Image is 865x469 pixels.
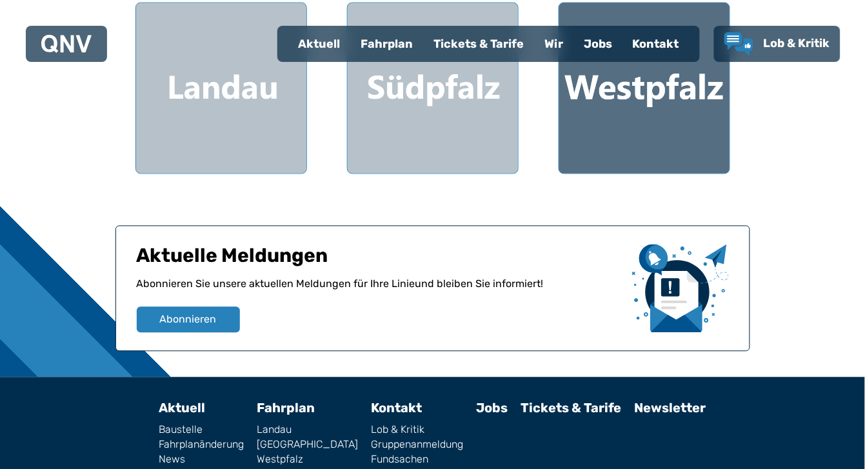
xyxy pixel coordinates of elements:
a: Fahrplan [257,401,315,416]
a: Baustelle [159,425,244,435]
span: Abonnieren [160,312,217,328]
a: Tickets & Tarife [423,27,534,61]
a: Wir [534,27,573,61]
a: Lob & Kritik [371,425,463,435]
a: QNV Logo [41,31,92,57]
a: Aktuell [159,401,205,416]
a: Tickets & Tarife [521,401,622,416]
a: Jobs [476,401,508,416]
a: Lob & Kritik [724,32,830,55]
a: Kontakt [622,27,690,61]
img: QNV Logo [41,35,92,53]
a: Gruppenanmeldung [371,440,463,450]
a: Aktuell [288,27,350,61]
p: Abonnieren Sie unsere aktuellen Meldungen für Ihre Linie und bleiben Sie informiert! [137,277,622,307]
button: Abonnieren [137,307,240,333]
a: Fahrplanänderung [159,440,244,450]
img: newsletter [632,244,729,333]
a: [GEOGRAPHIC_DATA] [257,440,358,450]
a: Landau [257,425,358,435]
a: Fundsachen [371,455,463,465]
a: Fahrplan [350,27,423,61]
h1: Aktuelle Meldungen [137,244,622,277]
a: News [159,455,244,465]
a: Kontakt [371,401,422,416]
a: Westpfalz [257,455,358,465]
a: Newsletter [635,401,706,416]
span: Lob & Kritik [764,36,830,50]
a: Jobs [573,27,622,61]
